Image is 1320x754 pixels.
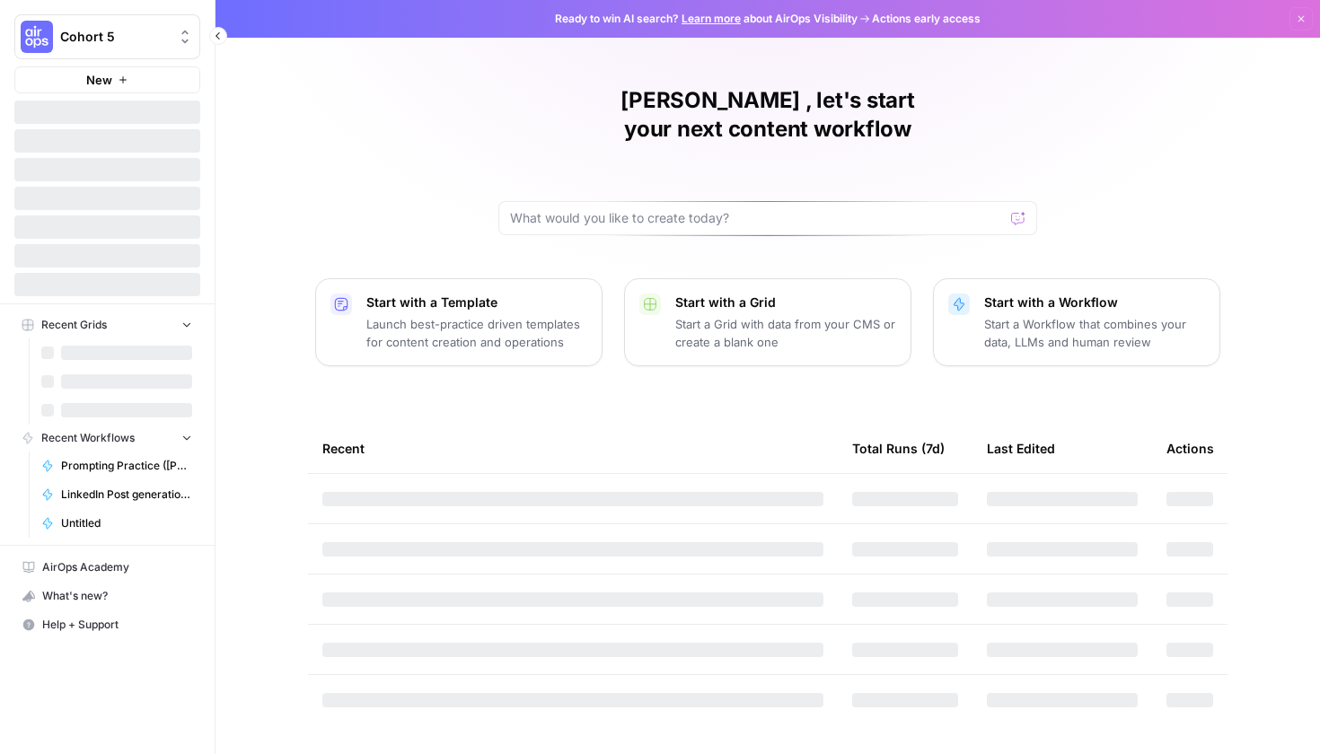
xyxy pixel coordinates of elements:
[322,424,823,473] div: Recent
[510,209,1004,227] input: What would you like to create today?
[14,66,200,93] button: New
[41,317,107,333] span: Recent Grids
[675,294,896,311] p: Start with a Grid
[21,21,53,53] img: Cohort 5 Logo
[14,582,200,610] button: What's new?
[984,315,1205,351] p: Start a Workflow that combines your data, LLMs and human review
[14,425,200,452] button: Recent Workflows
[1166,424,1214,473] div: Actions
[42,559,192,575] span: AirOps Academy
[933,278,1220,366] button: Start with a WorkflowStart a Workflow that combines your data, LLMs and human review
[987,424,1055,473] div: Last Edited
[315,278,603,366] button: Start with a TemplateLaunch best-practice driven templates for content creation and operations
[61,458,192,474] span: Prompting Practice ([PERSON_NAME])
[61,515,192,531] span: Untitled
[33,480,200,509] a: LinkedIn Post generation [MEDICAL_DATA]
[872,11,981,27] span: Actions early access
[366,294,587,311] p: Start with a Template
[61,487,192,503] span: LinkedIn Post generation [MEDICAL_DATA]
[624,278,911,366] button: Start with a GridStart a Grid with data from your CMS or create a blank one
[41,430,135,446] span: Recent Workflows
[33,509,200,538] a: Untitled
[33,452,200,480] a: Prompting Practice ([PERSON_NAME])
[682,12,741,25] a: Learn more
[498,86,1037,144] h1: [PERSON_NAME] , let's start your next content workflow
[60,28,169,46] span: Cohort 5
[984,294,1205,311] p: Start with a Workflow
[14,311,200,338] button: Recent Grids
[852,424,945,473] div: Total Runs (7d)
[14,610,200,639] button: Help + Support
[366,315,587,351] p: Launch best-practice driven templates for content creation and operations
[42,617,192,633] span: Help + Support
[86,71,112,89] span: New
[555,11,858,27] span: Ready to win AI search? about AirOps Visibility
[15,583,199,609] div: What's new?
[14,14,200,59] button: Workspace: Cohort 5
[675,315,896,351] p: Start a Grid with data from your CMS or create a blank one
[14,553,200,582] a: AirOps Academy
